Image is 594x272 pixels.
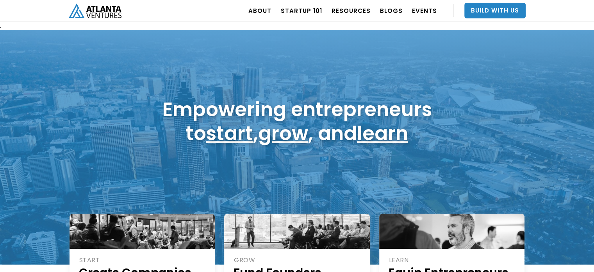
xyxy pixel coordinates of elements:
a: grow [258,119,308,147]
a: learn [357,119,408,147]
div: START [79,256,207,265]
h1: Empowering entrepreneurs to , , and [162,97,432,145]
div: GROW [234,256,361,265]
a: start [206,119,253,147]
a: Build With Us [464,3,526,18]
div: LEARN [389,256,516,265]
